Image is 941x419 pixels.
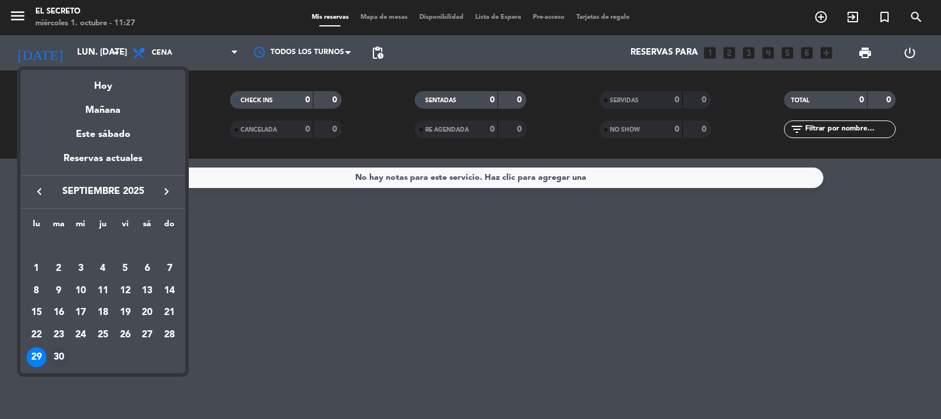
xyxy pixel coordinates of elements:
[26,281,46,301] div: 8
[48,217,70,236] th: martes
[29,184,50,199] button: keyboard_arrow_left
[92,324,114,346] td: 25 de septiembre de 2025
[25,280,48,302] td: 8 de septiembre de 2025
[159,281,179,301] div: 14
[137,325,157,345] div: 27
[137,303,157,323] div: 20
[26,325,46,345] div: 22
[26,259,46,279] div: 1
[159,185,173,199] i: keyboard_arrow_right
[21,70,185,94] div: Hoy
[49,281,69,301] div: 9
[21,94,185,118] div: Mañana
[159,303,179,323] div: 21
[71,281,91,301] div: 10
[21,118,185,151] div: Este sábado
[158,257,181,280] td: 7 de septiembre de 2025
[93,259,113,279] div: 4
[93,325,113,345] div: 25
[136,257,159,280] td: 6 de septiembre de 2025
[158,301,181,324] td: 21 de septiembre de 2025
[48,324,70,346] td: 23 de septiembre de 2025
[48,280,70,302] td: 9 de septiembre de 2025
[25,301,48,324] td: 15 de septiembre de 2025
[92,257,114,280] td: 4 de septiembre de 2025
[26,303,46,323] div: 15
[48,346,70,368] td: 30 de septiembre de 2025
[159,325,179,345] div: 28
[114,301,136,324] td: 19 de septiembre de 2025
[136,301,159,324] td: 20 de septiembre de 2025
[49,303,69,323] div: 16
[115,281,135,301] div: 12
[93,281,113,301] div: 11
[25,324,48,346] td: 22 de septiembre de 2025
[71,259,91,279] div: 3
[159,259,179,279] div: 7
[25,346,48,368] td: 29 de septiembre de 2025
[25,217,48,236] th: lunes
[115,303,135,323] div: 19
[48,257,70,280] td: 2 de septiembre de 2025
[92,301,114,324] td: 18 de septiembre de 2025
[136,280,159,302] td: 13 de septiembre de 2025
[21,151,185,175] div: Reservas actuales
[114,324,136,346] td: 26 de septiembre de 2025
[114,217,136,236] th: viernes
[115,259,135,279] div: 5
[48,301,70,324] td: 16 de septiembre de 2025
[69,301,92,324] td: 17 de septiembre de 2025
[137,281,157,301] div: 13
[136,324,159,346] td: 27 de septiembre de 2025
[25,257,48,280] td: 1 de septiembre de 2025
[136,217,159,236] th: sábado
[71,325,91,345] div: 24
[69,324,92,346] td: 24 de septiembre de 2025
[49,325,69,345] div: 23
[69,257,92,280] td: 3 de septiembre de 2025
[92,217,114,236] th: jueves
[158,280,181,302] td: 14 de septiembre de 2025
[114,280,136,302] td: 12 de septiembre de 2025
[49,347,69,367] div: 30
[115,325,135,345] div: 26
[69,217,92,236] th: miércoles
[158,217,181,236] th: domingo
[26,347,46,367] div: 29
[49,259,69,279] div: 2
[156,184,177,199] button: keyboard_arrow_right
[93,303,113,323] div: 18
[92,280,114,302] td: 11 de septiembre de 2025
[32,185,46,199] i: keyboard_arrow_left
[25,235,181,257] td: SEP.
[71,303,91,323] div: 17
[158,324,181,346] td: 28 de septiembre de 2025
[69,280,92,302] td: 10 de septiembre de 2025
[137,259,157,279] div: 6
[114,257,136,280] td: 5 de septiembre de 2025
[50,184,156,199] span: septiembre 2025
